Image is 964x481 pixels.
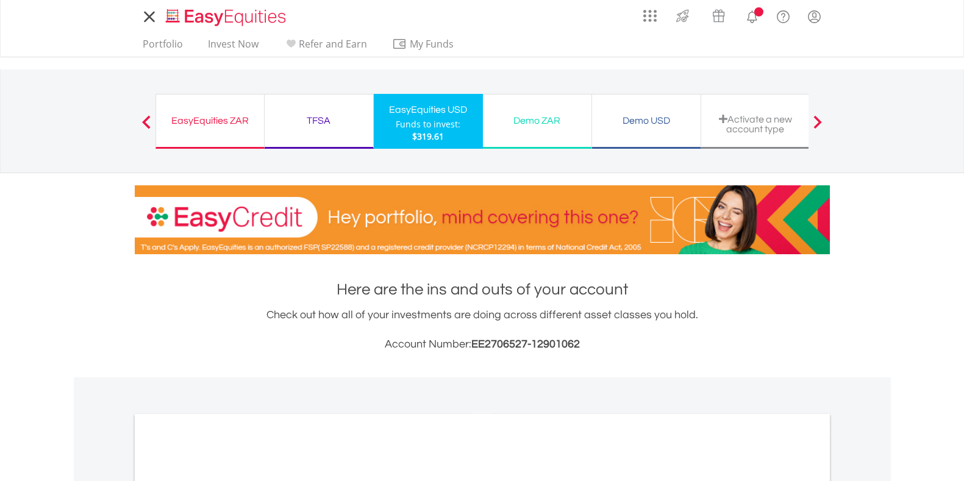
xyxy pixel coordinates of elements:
a: My Profile [799,3,830,30]
a: AppsGrid [635,3,665,23]
div: EasyEquities ZAR [163,112,257,129]
h1: Here are the ins and outs of your account [135,279,830,301]
a: Portfolio [138,38,188,57]
img: vouchers-v2.svg [709,6,729,26]
h3: Account Number: [135,336,830,353]
div: Funds to invest: [396,118,460,130]
img: thrive-v2.svg [673,6,693,26]
div: Activate a new account type [709,114,802,134]
a: FAQ's and Support [768,3,799,27]
div: EasyEquities USD [381,101,476,118]
span: My Funds [392,36,472,52]
a: Notifications [737,3,768,27]
a: Vouchers [701,3,737,26]
a: Home page [161,3,291,27]
div: TFSA [272,112,366,129]
img: EasyEquities_Logo.png [163,7,291,27]
span: EE2706527-12901062 [471,338,580,350]
img: grid-menu-icon.svg [643,9,657,23]
a: Invest Now [203,38,263,57]
div: Demo USD [599,112,693,129]
div: Demo ZAR [490,112,584,129]
a: Refer and Earn [279,38,372,57]
div: Check out how all of your investments are doing across different asset classes you hold. [135,307,830,353]
img: EasyCredit Promotion Banner [135,185,830,254]
span: $319.61 [412,130,444,142]
span: Refer and Earn [299,37,367,51]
